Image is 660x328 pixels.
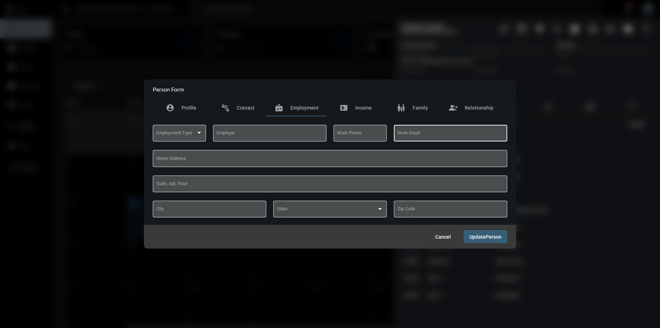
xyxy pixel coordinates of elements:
[275,104,283,112] mat-icon: badge
[449,104,458,112] mat-icon: group_add
[435,234,451,240] span: Cancel
[397,104,405,112] mat-icon: family_restroom
[464,230,507,243] button: UpdatePerson
[465,105,493,111] span: Relationship
[221,104,230,112] mat-icon: connect_without_contact
[486,234,502,240] span: Person
[181,105,196,111] span: Profile
[153,86,184,93] h2: Person Form
[430,230,457,243] button: Cancel
[340,104,348,112] mat-icon: price_change
[290,105,319,111] span: Employment
[237,105,255,111] span: Contact
[469,234,486,240] span: Update
[413,105,428,111] span: Family
[355,105,372,111] span: Income
[166,104,174,112] mat-icon: account_circle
